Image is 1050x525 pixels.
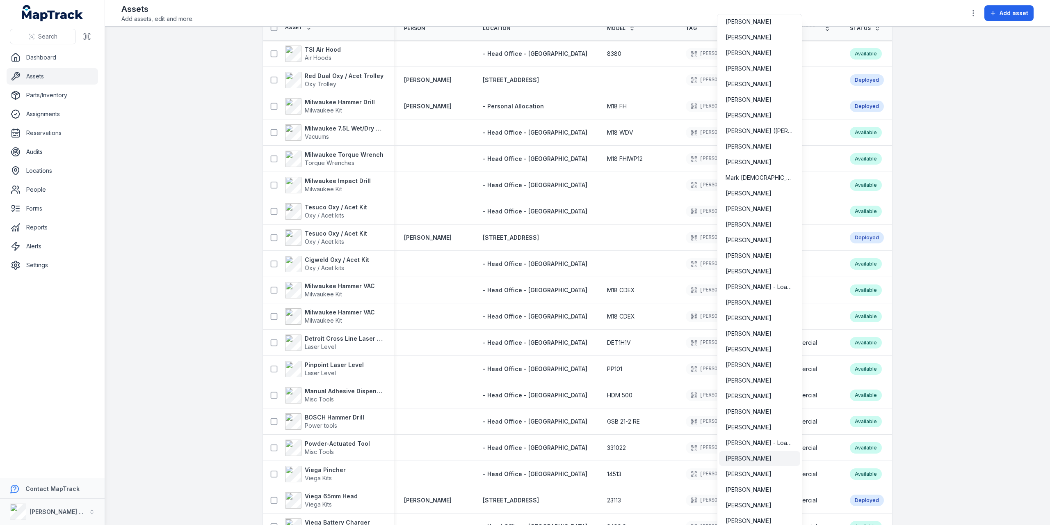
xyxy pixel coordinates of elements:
[726,361,772,369] span: [PERSON_NAME]
[726,408,772,416] span: [PERSON_NAME]
[726,486,772,494] span: [PERSON_NAME]
[726,64,772,73] span: [PERSON_NAME]
[726,189,772,197] span: [PERSON_NAME]
[726,96,772,104] span: [PERSON_NAME]
[726,111,772,119] span: [PERSON_NAME]
[726,205,772,213] span: [PERSON_NAME]
[726,439,794,447] span: [PERSON_NAME] - Loan Labour
[726,345,772,353] span: [PERSON_NAME]
[726,376,772,385] span: [PERSON_NAME]
[726,267,772,275] span: [PERSON_NAME]
[726,236,772,244] span: [PERSON_NAME]
[726,158,772,166] span: [PERSON_NAME]
[726,314,772,322] span: [PERSON_NAME]
[726,330,772,338] span: [PERSON_NAME]
[726,470,772,478] span: [PERSON_NAME]
[726,220,772,229] span: [PERSON_NAME]
[726,423,772,431] span: [PERSON_NAME]
[726,80,772,88] span: [PERSON_NAME]
[726,298,772,307] span: [PERSON_NAME]
[726,252,772,260] span: [PERSON_NAME]
[726,18,772,26] span: [PERSON_NAME]
[726,501,772,509] span: [PERSON_NAME]
[726,33,772,41] span: [PERSON_NAME]
[726,283,794,291] span: [PERSON_NAME] - Loan Labour
[726,392,772,400] span: [PERSON_NAME]
[726,127,794,135] span: [PERSON_NAME] ([PERSON_NAME]) [PERSON_NAME]
[726,454,772,463] span: [PERSON_NAME]
[726,517,772,525] span: [PERSON_NAME]
[726,142,772,151] span: [PERSON_NAME]
[726,49,772,57] span: [PERSON_NAME]
[726,174,794,182] span: Mark [DEMOGRAPHIC_DATA]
